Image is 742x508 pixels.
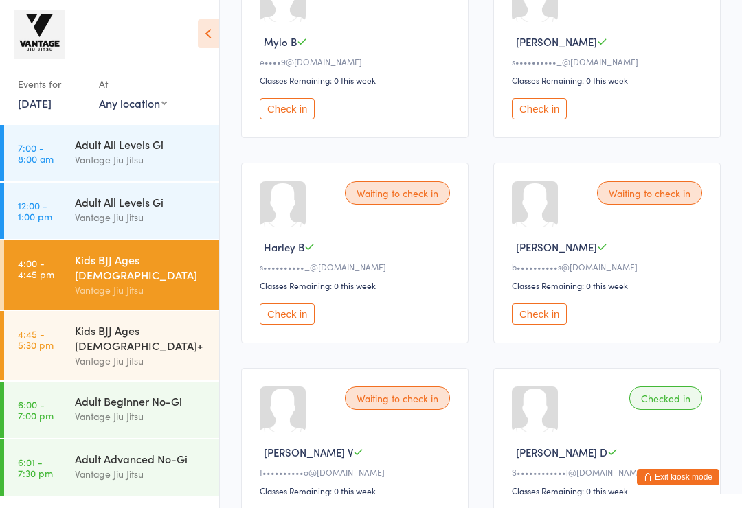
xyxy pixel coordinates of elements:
div: Vantage Jiu Jitsu [75,209,207,225]
div: Kids BJJ Ages [DEMOGRAPHIC_DATA] [75,252,207,282]
div: s••••••••••_@[DOMAIN_NAME] [512,56,706,67]
div: Waiting to check in [597,181,702,205]
div: S••••••••••••l@[DOMAIN_NAME] [512,466,706,478]
button: Check in [260,98,315,119]
button: Exit kiosk mode [637,469,719,485]
a: [DATE] [18,95,52,111]
div: Events for [18,73,85,95]
a: 7:00 -8:00 amAdult All Levels GiVantage Jiu Jitsu [4,125,219,181]
time: 6:01 - 7:30 pm [18,457,53,478]
span: [PERSON_NAME] D [516,445,607,459]
a: 12:00 -1:00 pmAdult All Levels GiVantage Jiu Jitsu [4,183,219,239]
div: Classes Remaining: 0 this week [512,74,706,86]
div: Classes Remaining: 0 this week [512,279,706,291]
div: Classes Remaining: 0 this week [260,485,454,496]
a: 4:45 -5:30 pmKids BJJ Ages [DEMOGRAPHIC_DATA]+Vantage Jiu Jitsu [4,311,219,380]
div: Checked in [629,386,702,410]
time: 6:00 - 7:00 pm [18,399,54,421]
div: At [99,73,167,95]
div: Classes Remaining: 0 this week [260,279,454,291]
span: [PERSON_NAME] V [264,445,353,459]
div: s••••••••••_@[DOMAIN_NAME] [260,261,454,273]
a: 6:00 -7:00 pmAdult Beginner No-GiVantage Jiu Jitsu [4,382,219,438]
div: t••••••••••o@[DOMAIN_NAME] [260,466,454,478]
time: 7:00 - 8:00 am [18,142,54,164]
div: e••••9@[DOMAIN_NAME] [260,56,454,67]
div: Waiting to check in [345,386,450,410]
time: 12:00 - 1:00 pm [18,200,52,222]
div: Vantage Jiu Jitsu [75,466,207,482]
span: [PERSON_NAME] [516,34,597,49]
span: Harley B [264,240,304,254]
a: 6:01 -7:30 pmAdult Advanced No-GiVantage Jiu Jitsu [4,439,219,496]
div: b••••••••••s@[DOMAIN_NAME] [512,261,706,273]
button: Check in [512,303,567,325]
div: Vantage Jiu Jitsu [75,282,207,298]
button: Check in [512,98,567,119]
button: Check in [260,303,315,325]
time: 4:00 - 4:45 pm [18,257,54,279]
div: Vantage Jiu Jitsu [75,353,207,369]
img: Vantage Jiu Jitsu [14,10,65,59]
div: Adult Beginner No-Gi [75,393,207,408]
div: Kids BJJ Ages [DEMOGRAPHIC_DATA]+ [75,323,207,353]
div: Adult All Levels Gi [75,137,207,152]
div: Vantage Jiu Jitsu [75,408,207,424]
a: 4:00 -4:45 pmKids BJJ Ages [DEMOGRAPHIC_DATA]Vantage Jiu Jitsu [4,240,219,310]
div: Adult All Levels Gi [75,194,207,209]
div: Adult Advanced No-Gi [75,451,207,466]
div: Classes Remaining: 0 this week [260,74,454,86]
div: Any location [99,95,167,111]
div: Classes Remaining: 0 this week [512,485,706,496]
span: Mylo B [264,34,297,49]
div: Vantage Jiu Jitsu [75,152,207,168]
time: 4:45 - 5:30 pm [18,328,54,350]
div: Waiting to check in [345,181,450,205]
span: [PERSON_NAME] [516,240,597,254]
